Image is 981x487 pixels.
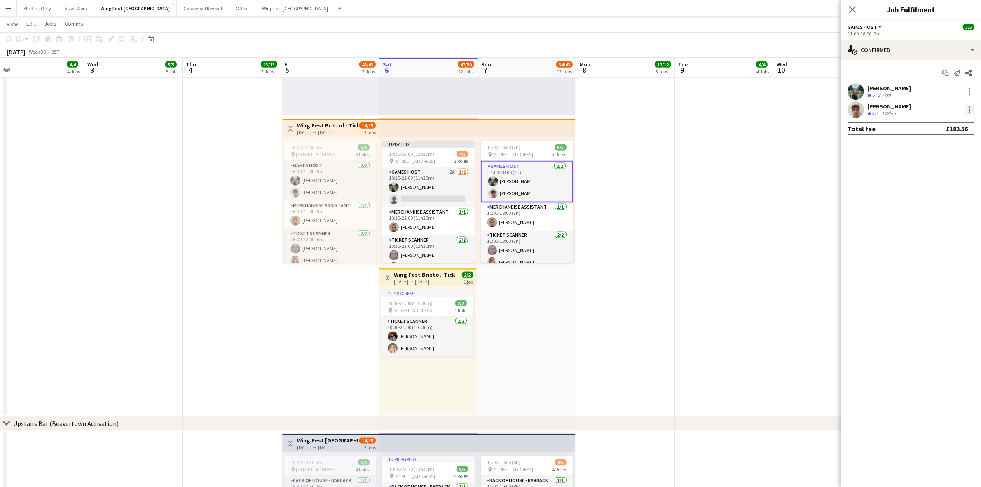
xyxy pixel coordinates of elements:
span: Sat [383,61,392,68]
span: 47/50 [458,61,474,68]
span: 5 [283,65,291,75]
span: Tue [678,61,688,68]
div: 1 job [464,278,473,285]
span: 15:30-23:30 (8h) [290,459,324,466]
div: [PERSON_NAME] [867,103,911,110]
app-job-card: 16:00-22:00 (6h)5/5 [STREET_ADDRESS]3 RolesGames Host2/216:00-21:00 (5h)[PERSON_NAME][PERSON_NAME... [284,141,376,263]
span: 5/5 [165,61,177,68]
h3: Wing Fest Bristol - Tickets, Merch & Games [297,122,358,129]
app-card-role: Merchandise Assistant1/111:00-18:00 (7h)[PERSON_NAME] [481,202,573,231]
span: Edit [26,20,36,27]
span: 2/2 [462,272,473,278]
a: Comms [61,18,87,29]
span: Wed [777,61,787,68]
div: [DATE] → [DATE] [297,444,358,450]
span: 14/15 [359,122,376,129]
span: 14/15 [359,438,376,444]
div: 5 Jobs [166,68,178,75]
app-card-role: Ticket Scanner2/210:30-23:00 (12h30m)[PERSON_NAME] [382,235,475,275]
span: 7 [480,65,491,75]
app-card-role: Ticket Scanner2/216:00-22:00 (6h)[PERSON_NAME][PERSON_NAME] [284,229,376,269]
span: Games Host [848,24,877,30]
div: BST [51,49,59,55]
div: 4 Jobs [67,68,80,75]
span: [STREET_ADDRESS] [296,151,337,158]
span: 3.7 [872,110,878,116]
div: 3 jobs [364,129,376,136]
span: 4 Roles [454,473,468,479]
div: £183.56 [946,125,968,133]
div: Confirmed [841,40,981,60]
app-card-role: Ticket Scanner2/211:00-18:00 (7h)[PERSON_NAME][PERSON_NAME] [481,231,573,271]
span: 6 [382,65,392,75]
span: View [7,20,18,27]
span: 3 Roles [553,151,567,158]
div: Upstairs Bar (Beavertown Activation) [13,419,119,428]
app-card-role: Merchandise Assistant1/110:30-22:00 (11h30m)[PERSON_NAME] [382,207,475,235]
span: 4/5 [457,151,468,157]
app-card-role: Ticket Scanner2/210:30-21:00 (10h30m)[PERSON_NAME][PERSON_NAME] [381,317,473,357]
div: Updated [382,141,475,148]
div: [DATE] [7,48,26,56]
span: Mon [580,61,590,68]
span: 12/12 [655,61,671,68]
span: Wed [87,61,98,68]
button: Wing Fest [GEOGRAPHIC_DATA] [255,0,335,16]
div: 11:00-18:00 (7h)5/5 [STREET_ADDRESS]3 RolesGames Host2/211:00-18:00 (7h)[PERSON_NAME][PERSON_NAME... [481,141,573,263]
h3: Wing Fest [GEOGRAPHIC_DATA] - [GEOGRAPHIC_DATA] Activation [297,437,358,444]
span: 10:30-23:00 (12h30m) [389,151,434,157]
span: 5/5 [963,24,974,30]
span: Sun [481,61,491,68]
a: Jobs [41,18,60,29]
span: [STREET_ADDRESS] [393,307,434,313]
button: Games Host [848,24,883,30]
div: 4 Jobs [756,68,769,75]
div: In progress [382,456,475,463]
span: 4/4 [756,61,768,68]
span: 34/43 [556,61,573,68]
button: Goodwood Revival [177,0,229,16]
span: 3 Roles [454,158,468,164]
app-card-role: Games Host2A1/210:30-22:00 (11h30m)[PERSON_NAME] [382,167,475,207]
span: Jobs [44,20,56,27]
span: 4 [185,65,196,75]
span: 9 [677,65,688,75]
app-card-role: Games Host2/216:00-21:00 (5h)[PERSON_NAME][PERSON_NAME] [284,161,376,201]
div: 11:00-18:00 (7h) [848,31,974,37]
a: View [3,18,21,29]
span: [STREET_ADDRESS] [296,466,337,473]
div: 17 Jobs [360,68,375,75]
span: 3 [86,65,98,75]
span: 3 Roles [356,151,370,158]
span: [STREET_ADDRESS] [493,466,534,473]
button: Office [229,0,255,16]
div: In progress [381,290,473,297]
span: 16:00-22:00 (6h) [290,144,324,151]
span: 11:00-19:00 (8h) [487,459,521,466]
span: 5 [872,92,875,98]
span: [STREET_ADDRESS] [493,151,534,158]
span: 2/2 [455,300,467,306]
span: 5/5 [358,459,370,466]
span: 5/5 [555,144,567,151]
h3: Job Fulfilment [841,4,981,15]
span: 1 Role [455,307,467,313]
div: 8.7km [876,92,892,99]
span: [STREET_ADDRESS] [394,158,435,164]
span: 8 [578,65,590,75]
span: 4 Roles [553,466,567,473]
span: Fri [284,61,291,68]
div: In progress10:30-21:00 (10h30m)2/2 [STREET_ADDRESS]1 RoleTicket Scanner2/210:30-21:00 (10h30m)[PE... [381,290,473,357]
button: Asset Work [58,0,94,16]
div: 7 Jobs [261,68,277,75]
app-card-role: Merchandise Assistant1/116:00-21:00 (5h)[PERSON_NAME] [284,201,376,229]
span: Comms [65,20,83,27]
button: Staffing Only [17,0,58,16]
div: 22 Jobs [458,68,474,75]
span: 11:00-18:00 (7h) [487,144,521,151]
span: 4 Roles [356,466,370,473]
a: Edit [23,18,39,29]
span: 42/43 [359,61,376,68]
span: 10:00-23:30 (13h30m) [389,466,434,472]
